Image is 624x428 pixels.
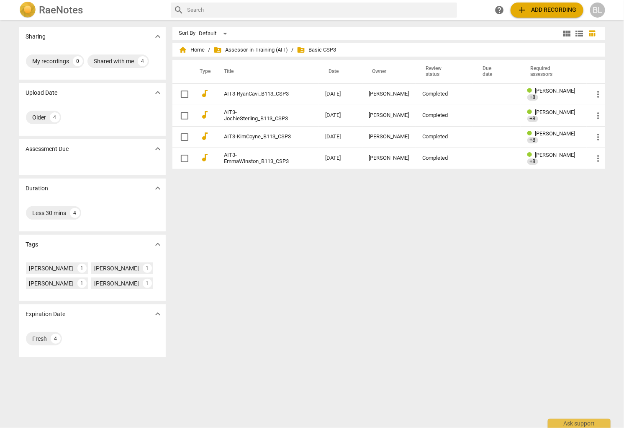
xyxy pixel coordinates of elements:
p: Tags [26,240,39,249]
span: [PERSON_NAME] [535,152,575,158]
div: [PERSON_NAME] [369,91,409,97]
th: Required assessors [521,60,587,83]
span: expand_more [153,88,163,98]
span: Basic CSP3 [297,46,336,54]
span: Add recording [517,5,577,15]
span: expand_more [153,239,163,249]
span: / [208,47,211,53]
div: My recordings [33,57,69,65]
a: AIT3-RyanCavi_B113_CSP3 [224,91,295,97]
span: folder_shared [297,46,306,54]
a: AIT3-JochieSterling_B113_CSP3 [224,109,295,122]
th: Owner [362,60,416,83]
div: 1 [77,279,87,288]
p: Expiration Date [26,310,66,319]
span: [PERSON_NAME] [535,88,575,94]
div: +8 [527,116,538,122]
button: Show more [152,86,164,99]
button: Show more [152,143,164,155]
div: 0 [73,56,83,66]
span: [PERSON_NAME] [535,109,575,115]
div: Older [33,113,46,122]
th: Type [193,60,214,83]
span: Review status: completed [527,130,535,137]
span: Review status: completed [527,152,535,158]
div: [PERSON_NAME] [29,279,74,288]
a: AIT3-KimCoyne_B113_CSP3 [224,134,295,140]
button: Upload [511,3,583,18]
td: [DATE] [319,83,362,105]
td: [DATE] [319,148,362,169]
div: 4 [50,112,60,122]
span: audiotrack [200,88,210,99]
td: [DATE] [319,126,362,148]
span: more_vert [593,153,603,163]
p: Upload Date [26,88,58,97]
span: +8 [527,158,538,165]
span: +8 [527,94,538,101]
button: BL [590,3,605,18]
span: view_list [575,29,585,39]
div: [PERSON_NAME] [29,264,74,272]
p: Duration [26,184,49,193]
span: table_chart [588,29,596,37]
div: 4 [138,56,148,66]
div: [PERSON_NAME] [95,264,139,272]
span: audiotrack [200,131,210,141]
input: Search [187,3,454,17]
div: Completed [423,155,466,161]
span: add [517,5,527,15]
span: Review status: completed [527,109,535,115]
p: Sharing [26,32,46,41]
span: expand_more [153,144,163,154]
span: more_vert [593,111,603,121]
span: Assessor-in-Training (AIT) [214,46,288,54]
h2: RaeNotes [39,4,83,16]
span: [PERSON_NAME] [535,130,575,137]
div: 1 [143,264,152,273]
th: Review status [416,60,472,83]
a: LogoRaeNotes [19,2,164,18]
div: [PERSON_NAME] [369,112,409,119]
div: Completed [423,134,466,140]
div: [PERSON_NAME] [369,134,409,140]
span: more_vert [593,89,603,99]
span: Home [179,46,205,54]
button: Tile view [561,27,573,40]
div: Fresh [33,335,47,343]
div: Ask support [548,419,611,428]
span: home [179,46,187,54]
a: Help [492,3,507,18]
div: Sort By [179,30,196,36]
img: Logo [19,2,36,18]
th: Title [214,60,319,83]
div: [PERSON_NAME] [369,155,409,161]
div: 4 [51,334,61,344]
div: 1 [77,264,87,273]
td: [DATE] [319,105,362,126]
span: expand_more [153,183,163,193]
div: 1 [143,279,152,288]
th: Date [319,60,362,83]
div: 4 [70,208,80,218]
button: List view [573,27,586,40]
span: / [292,47,294,53]
a: AIT3-EmmaWinston_B113_CSP3 [224,152,295,165]
button: Show more [152,238,164,251]
div: Completed [423,91,466,97]
span: expand_more [153,31,163,42]
span: help [495,5,505,15]
span: +8 [527,137,538,143]
div: Completed [423,112,466,119]
div: Less 30 mins [33,209,67,217]
span: audiotrack [200,110,210,120]
button: Show more [152,30,164,43]
span: audiotrack [200,153,210,163]
span: folder_shared [214,46,222,54]
span: Review status: completed [527,88,535,94]
p: Assessment Due [26,145,69,153]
